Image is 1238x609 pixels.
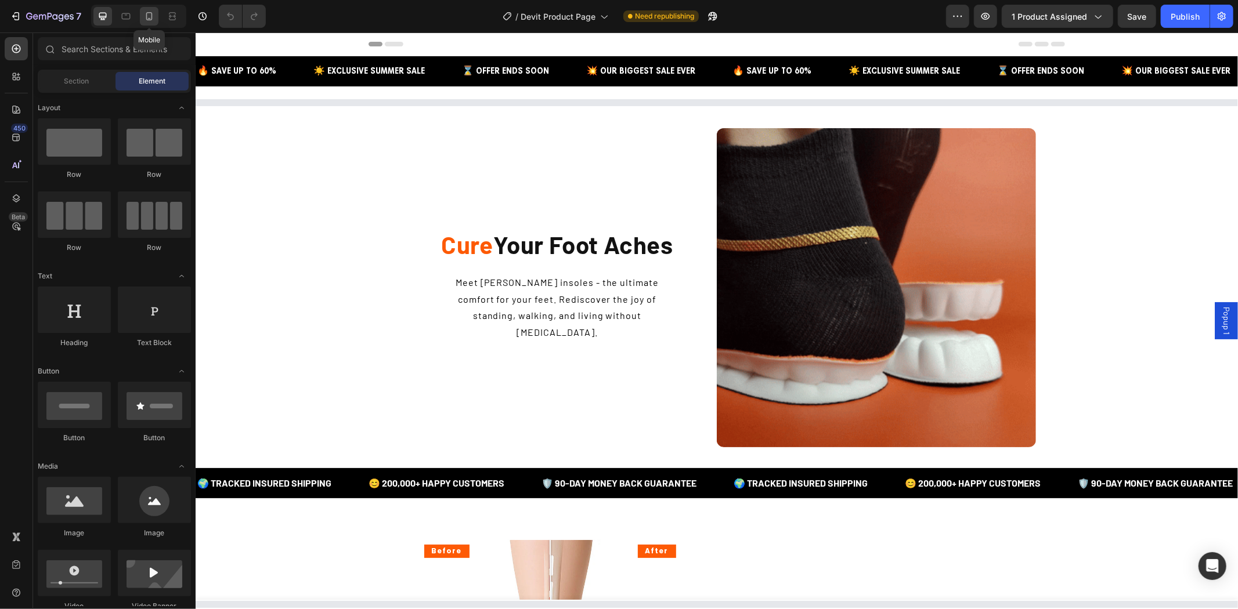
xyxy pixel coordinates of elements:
[391,34,500,43] p: 💥 OUR BIGGEST SALE EVER
[219,5,266,28] div: Undo/Redo
[346,446,501,455] p: 🛡️ 90-Day Money Back Guarantee
[38,271,52,281] span: Text
[2,446,136,455] p: 🌍 Tracked Insured Shipping
[38,433,111,443] div: Button
[38,528,111,538] div: Image
[1025,274,1037,302] span: Popup 1
[2,34,81,43] p: 🔥 SAVE UP TO 60%
[521,10,595,23] span: Devit Product Page
[244,242,479,309] p: Meet [PERSON_NAME] insoles - the ultimate comfort for your feet. Rediscover the joy of standing, ...
[1128,12,1147,21] span: Save
[1199,552,1226,580] div: Open Intercom Messenger
[172,457,191,476] span: Toggle open
[118,242,191,253] div: Row
[1002,5,1113,28] button: 1 product assigned
[139,76,165,86] span: Element
[1171,10,1200,23] div: Publish
[246,197,297,226] span: Cure
[243,195,481,229] h2: Your Foot Aches
[118,528,191,538] div: Image
[38,169,111,180] div: Row
[118,433,191,443] div: Button
[1161,5,1210,28] button: Publish
[653,34,764,43] p: ☀️ EXCLUSIVE SUMMER SALE
[266,34,353,43] p: ⌛ OFFER ENDS SOON
[229,512,274,525] div: Before
[38,242,111,253] div: Row
[926,34,1035,43] p: 💥 OUR BIGGEST SALE EVER
[172,267,191,285] span: Toggle open
[38,366,59,376] span: Button
[11,124,28,133] div: 450
[9,212,28,222] div: Beta
[196,32,1238,609] iframe: Design area
[1118,5,1156,28] button: Save
[442,512,481,525] div: After
[118,338,191,348] div: Text Block
[38,37,191,60] input: Search Sections & Elements
[38,103,60,113] span: Layout
[537,34,616,43] p: 🔥 SAVE UP TO 60%
[172,99,191,117] span: Toggle open
[802,34,889,43] p: ⌛ OFFER ENDS SOON
[118,34,229,43] p: ☀️ EXCLUSIVE SUMMER SALE
[173,446,309,455] p: 😊 200,000+ Happy Customers
[118,169,191,180] div: Row
[1012,10,1087,23] span: 1 product assigned
[709,446,845,455] p: 😊 200,000+ Happy Customers
[38,338,111,348] div: Heading
[882,446,1037,455] p: 🛡️ 90-Day Money Back Guarantee
[64,76,89,86] span: Section
[5,5,86,28] button: 7
[76,9,81,23] p: 7
[172,362,191,380] span: Toggle open
[538,446,672,455] p: 🌍 Tracked Insured Shipping
[38,461,58,472] span: Media
[515,10,518,23] span: /
[635,11,694,21] span: Need republishing
[521,96,840,415] img: gempages_568734958370161534-1b7f113c-a3d2-4505-aa16-f5aeb050f81e.gif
